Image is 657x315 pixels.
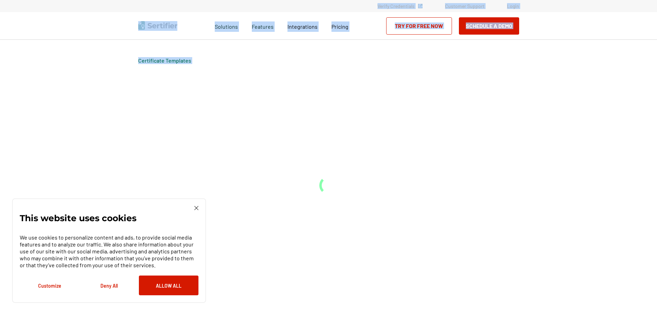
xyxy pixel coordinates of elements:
[20,234,198,269] p: We use cookies to personalize content and ads, to provide social media features and to analyze ou...
[20,215,136,222] p: This website uses cookies
[138,57,191,64] a: Certificate Templates
[138,57,191,64] div: Breadcrumb
[331,23,348,30] span: Pricing
[252,21,274,30] span: Features
[139,276,198,295] button: Allow All
[215,21,238,30] span: Solutions
[507,3,519,9] a: Login
[445,3,485,9] a: Customer Support
[386,17,452,35] a: Try for Free Now
[194,206,198,210] img: Cookie Popup Close
[79,276,139,295] button: Deny All
[418,4,423,8] img: Verified
[287,23,318,30] span: Integrations
[138,21,177,30] img: Sertifier | Digital Credentialing Platform
[331,21,348,30] a: Pricing
[459,17,519,35] button: Schedule a Demo
[378,3,423,9] a: Verify Credentials
[287,21,318,30] a: Integrations
[20,276,79,295] button: Customize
